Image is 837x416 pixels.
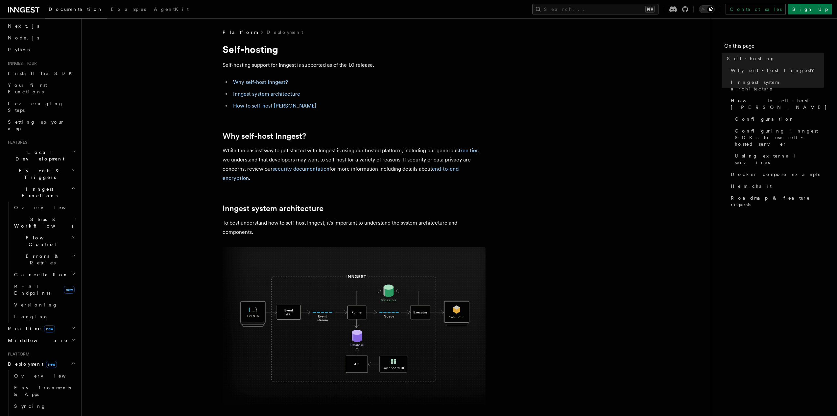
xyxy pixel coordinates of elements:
[8,119,64,131] span: Setting up your app
[223,146,486,183] p: While the easiest way to get started with Inngest is using our hosted platform, including our gen...
[5,323,77,334] button: Realtimenew
[223,61,486,70] p: Self-hosting support for Inngest is supported as of the 1.0 release.
[732,125,824,150] a: Configuring Inngest SDKs to use self-hosted server
[12,213,77,232] button: Steps & Workflows
[5,67,77,79] a: Install the SDK
[12,216,73,229] span: Steps & Workflows
[223,204,323,213] a: Inngest system architecture
[5,202,77,323] div: Inngest Functions
[12,271,68,278] span: Cancellation
[12,232,77,250] button: Flow Control
[728,180,824,192] a: Helm chart
[111,7,146,12] span: Examples
[731,79,824,92] span: Inngest system architecture
[8,71,76,76] span: Install the SDK
[5,32,77,44] a: Node.js
[532,4,658,14] button: Search...⌘K
[12,400,77,412] a: Syncing
[5,352,30,357] span: Platform
[5,325,55,332] span: Realtime
[5,358,77,370] button: Deploymentnew
[233,79,288,85] a: Why self-host Inngest?
[64,286,75,294] span: new
[5,146,77,165] button: Local Development
[728,64,824,76] a: Why self-host Inngest?
[724,42,824,53] h4: On this page
[14,373,82,379] span: Overview
[5,44,77,56] a: Python
[8,83,47,94] span: Your first Functions
[107,2,150,18] a: Examples
[732,113,824,125] a: Configuration
[12,269,77,281] button: Cancellation
[728,95,824,113] a: How to self-host [PERSON_NAME]
[735,116,795,122] span: Configuration
[731,171,821,178] span: Docker compose example
[731,195,824,208] span: Roadmap & feature requests
[5,337,68,344] span: Middleware
[5,79,77,98] a: Your first Functions
[699,5,715,13] button: Toggle dark mode
[731,67,819,74] span: Why self-host Inngest?
[5,140,27,145] span: Features
[14,314,48,319] span: Logging
[49,7,103,12] span: Documentation
[12,370,77,382] a: Overview
[12,234,71,248] span: Flow Control
[223,247,486,405] img: Inngest system architecture diagram
[731,97,827,110] span: How to self-host [PERSON_NAME]
[14,284,50,296] span: REST Endpoints
[5,334,77,346] button: Middleware
[12,253,71,266] span: Errors & Retries
[8,47,32,52] span: Python
[5,149,72,162] span: Local Development
[8,23,39,29] span: Next.js
[727,55,775,62] span: Self-hosting
[14,205,82,210] span: Overview
[12,281,77,299] a: REST Endpointsnew
[5,20,77,32] a: Next.js
[459,147,478,154] a: free tier
[14,404,46,409] span: Syncing
[5,183,77,202] button: Inngest Functions
[12,250,77,269] button: Errors & Retries
[12,202,77,213] a: Overview
[14,385,71,397] span: Environments & Apps
[735,128,824,147] span: Configuring Inngest SDKs to use self-hosted server
[728,168,824,180] a: Docker compose example
[5,167,72,181] span: Events & Triggers
[5,165,77,183] button: Events & Triggers
[5,61,37,66] span: Inngest tour
[150,2,193,18] a: AgentKit
[5,186,71,199] span: Inngest Functions
[273,166,329,172] a: security documentation
[8,101,63,113] span: Leveraging Steps
[8,35,39,40] span: Node.js
[12,299,77,311] a: Versioning
[732,150,824,168] a: Using external services
[5,98,77,116] a: Leveraging Steps
[223,132,306,141] a: Why self-host Inngest?
[726,4,786,14] a: Contact sales
[45,2,107,18] a: Documentation
[233,91,300,97] a: Inngest system architecture
[12,311,77,323] a: Logging
[645,6,655,12] kbd: ⌘K
[731,183,772,189] span: Helm chart
[724,53,824,64] a: Self-hosting
[233,103,316,109] a: How to self-host [PERSON_NAME]
[223,43,486,55] h1: Self-hosting
[223,218,486,237] p: To best understand how to self-host Inngest, it's important to understand the system architecture...
[728,192,824,210] a: Roadmap & feature requests
[5,361,57,367] span: Deployment
[5,116,77,135] a: Setting up your app
[223,29,257,36] span: Platform
[46,361,57,368] span: new
[44,325,55,332] span: new
[728,76,824,95] a: Inngest system architecture
[14,302,58,307] span: Versioning
[788,4,832,14] a: Sign Up
[735,153,824,166] span: Using external services
[154,7,189,12] span: AgentKit
[267,29,303,36] a: Deployment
